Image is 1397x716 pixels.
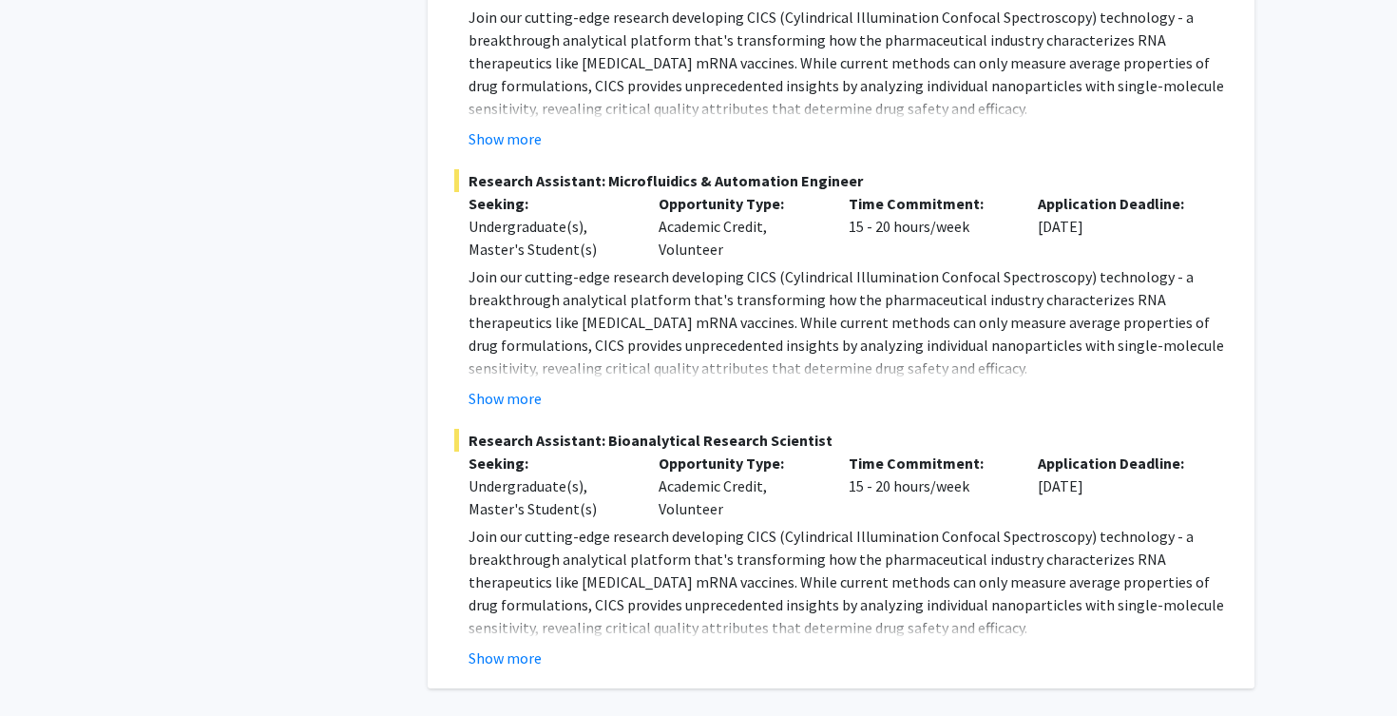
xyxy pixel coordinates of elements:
[469,387,542,410] button: Show more
[659,452,820,474] p: Opportunity Type:
[469,265,1228,379] p: Join our cutting-edge research developing CICS (Cylindrical Illumination Confocal Spectroscopy) t...
[849,452,1010,474] p: Time Commitment:
[834,452,1024,520] div: 15 - 20 hours/week
[1024,192,1214,261] div: [DATE]
[1038,192,1199,215] p: Application Deadline:
[469,474,630,520] div: Undergraduate(s), Master's Student(s)
[469,192,630,215] p: Seeking:
[454,169,1228,192] span: Research Assistant: Microfluidics & Automation Engineer
[1024,452,1214,520] div: [DATE]
[469,647,542,669] button: Show more
[469,6,1228,120] p: Join our cutting-edge research developing CICS (Cylindrical Illumination Confocal Spectroscopy) t...
[659,192,820,215] p: Opportunity Type:
[469,452,630,474] p: Seeking:
[469,525,1228,639] p: Join our cutting-edge research developing CICS (Cylindrical Illumination Confocal Spectroscopy) t...
[14,630,81,702] iframe: Chat
[469,127,542,150] button: Show more
[644,452,834,520] div: Academic Credit, Volunteer
[1038,452,1199,474] p: Application Deadline:
[644,192,834,261] div: Academic Credit, Volunteer
[849,192,1010,215] p: Time Commitment:
[834,192,1024,261] div: 15 - 20 hours/week
[454,429,1228,452] span: Research Assistant: Bioanalytical Research Scientist
[469,215,630,261] div: Undergraduate(s), Master's Student(s)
